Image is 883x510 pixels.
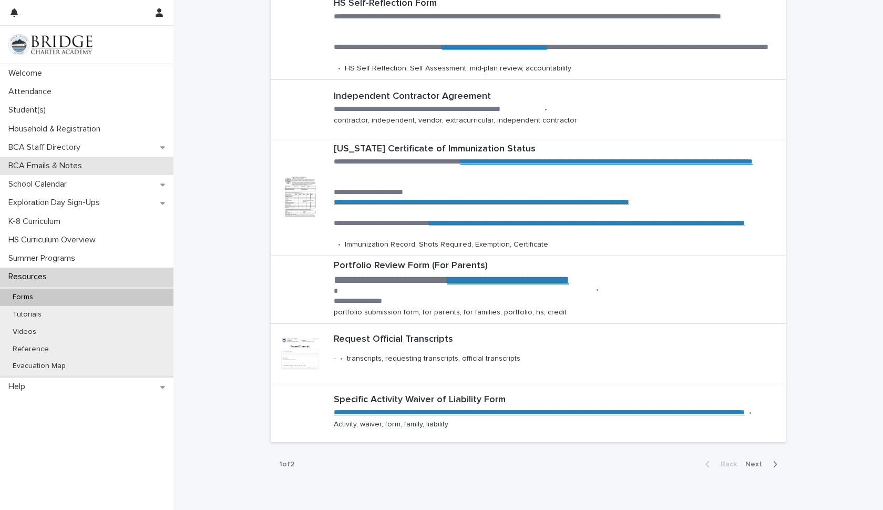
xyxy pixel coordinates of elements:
[345,64,571,73] p: HS Self Reflection, Self Assessment, mid-plan review, accountability
[4,345,57,354] p: Reference
[596,285,599,294] p: •
[347,354,520,363] p: transcripts, requesting transcripts, official transcripts
[334,144,782,155] p: [US_STATE] Certificate of Immunization Status
[345,240,548,249] p: Immunization Record, Shots Required, Exemption, Certificate
[4,124,109,134] p: Household & Registration
[334,354,336,363] p: -
[4,68,50,78] p: Welcome
[745,461,768,468] span: Next
[4,310,50,319] p: Tutorials
[334,91,782,103] p: Independent Contractor Agreement
[545,105,547,114] p: •
[338,64,341,73] p: •
[697,460,741,469] button: Back
[4,161,90,171] p: BCA Emails & Notes
[4,272,55,282] p: Resources
[749,409,752,417] p: •
[338,240,341,249] p: •
[714,461,737,468] span: Back
[4,328,45,336] p: Videos
[271,324,786,383] a: Request Official Transcripts-•transcripts, requesting transcripts, official transcripts
[4,198,108,208] p: Exploration Day Sign-Ups
[4,293,42,302] p: Forms
[741,460,786,469] button: Next
[4,362,74,371] p: Evacuation Map
[334,420,448,429] p: Activity, waiver, form, family, liability
[4,382,34,392] p: Help
[8,34,93,55] img: V1C1m3IdTEidaUdm9Hs0
[271,452,303,477] p: 1 of 2
[4,253,84,263] p: Summer Programs
[334,260,782,272] p: Portfolio Review Form (For Parents)
[4,217,69,227] p: K-8 Curriculum
[4,105,54,115] p: Student(s)
[4,235,104,245] p: HS Curriculum Overview
[334,334,640,345] p: Request Official Transcripts
[4,179,75,189] p: School Calendar
[334,116,577,125] p: contractor, independent, vendor, extracurricular, independent contractor
[334,308,567,317] p: portfolio submission form, for parents, for families, portfolio, hs, credit
[4,87,60,97] p: Attendance
[4,142,89,152] p: BCA Staff Directory
[334,394,782,406] p: Specific Activity Waiver of Liability Form
[340,354,343,363] p: •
